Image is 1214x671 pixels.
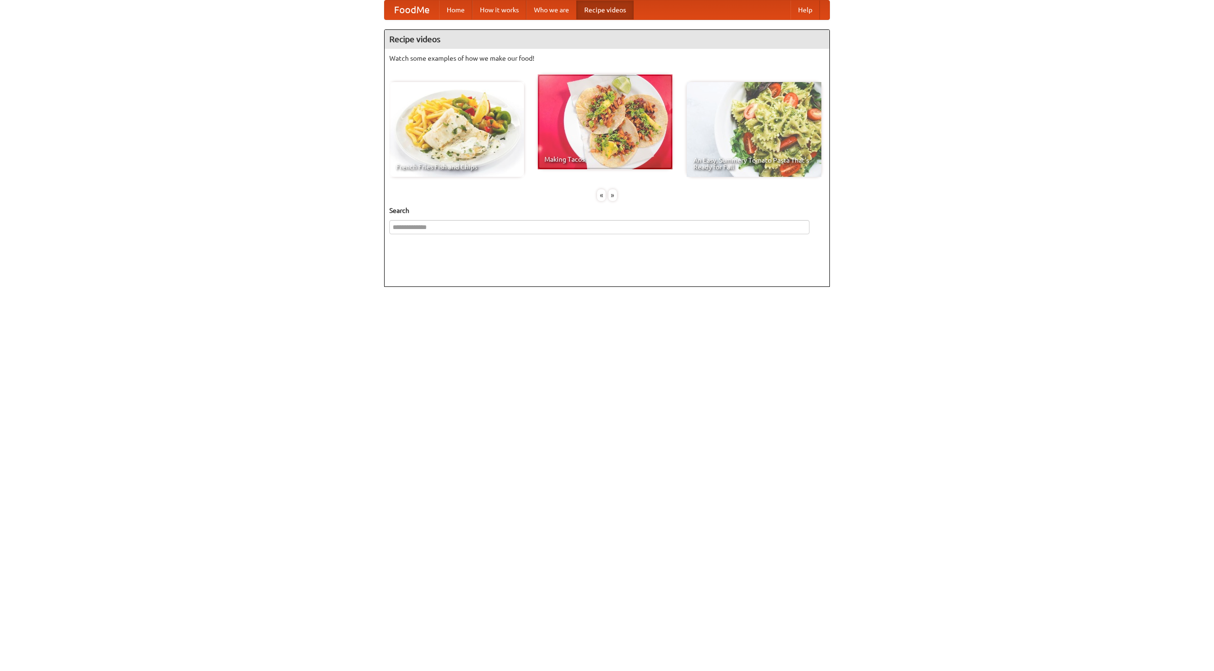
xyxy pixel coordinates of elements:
[577,0,634,19] a: Recipe videos
[472,0,526,19] a: How it works
[389,82,524,177] a: French Fries Fish and Chips
[385,30,829,49] h4: Recipe videos
[389,54,825,63] p: Watch some examples of how we make our food!
[439,0,472,19] a: Home
[608,189,617,201] div: »
[687,82,821,177] a: An Easy, Summery Tomato Pasta That's Ready for Fall
[544,156,666,163] span: Making Tacos
[693,157,815,170] span: An Easy, Summery Tomato Pasta That's Ready for Fall
[791,0,820,19] a: Help
[597,189,606,201] div: «
[526,0,577,19] a: Who we are
[396,164,517,170] span: French Fries Fish and Chips
[538,74,672,169] a: Making Tacos
[385,0,439,19] a: FoodMe
[389,206,825,215] h5: Search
